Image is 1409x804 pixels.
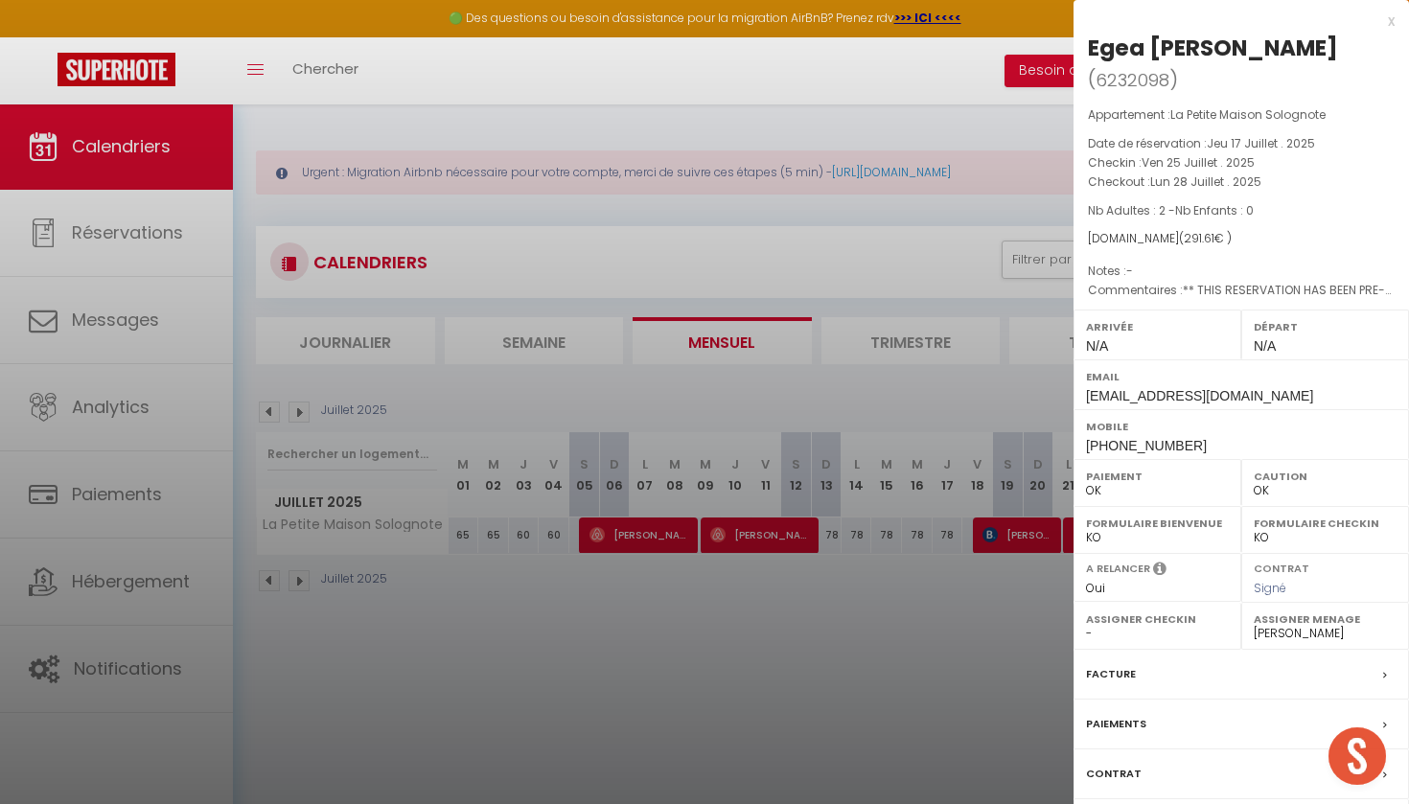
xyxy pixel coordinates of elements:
[1086,609,1229,629] label: Assigner Checkin
[1086,388,1313,403] span: [EMAIL_ADDRESS][DOMAIN_NAME]
[1086,367,1397,386] label: Email
[1088,202,1254,218] span: Nb Adultes : 2 -
[1086,338,1108,354] span: N/A
[1088,262,1395,281] p: Notes :
[1074,10,1395,33] div: x
[1086,561,1150,577] label: A relancer
[1086,317,1229,336] label: Arrivée
[1254,561,1309,573] label: Contrat
[1179,230,1232,246] span: ( € )
[1328,727,1386,785] div: Ouvrir le chat
[1088,33,1338,63] div: Egea [PERSON_NAME]
[1254,338,1276,354] span: N/A
[1088,105,1395,125] p: Appartement :
[1088,172,1395,192] p: Checkout :
[1088,134,1395,153] p: Date de réservation :
[1088,281,1395,300] p: Commentaires :
[1086,664,1136,684] label: Facture
[1254,467,1397,486] label: Caution
[1175,202,1254,218] span: Nb Enfants : 0
[1150,173,1261,190] span: Lun 28 Juillet . 2025
[1086,467,1229,486] label: Paiement
[1207,135,1315,151] span: Jeu 17 Juillet . 2025
[1142,154,1255,171] span: Ven 25 Juillet . 2025
[1170,106,1326,123] span: La Petite Maison Solognote
[1254,580,1286,596] span: Signé
[1086,514,1229,533] label: Formulaire Bienvenue
[1126,263,1133,279] span: -
[1088,66,1178,93] span: ( )
[1184,230,1214,246] span: 291.61
[1096,68,1169,92] span: 6232098
[1254,514,1397,533] label: Formulaire Checkin
[1254,317,1397,336] label: Départ
[1088,153,1395,172] p: Checkin :
[1086,764,1142,784] label: Contrat
[1086,714,1146,734] label: Paiements
[1153,561,1166,582] i: Sélectionner OUI si vous souhaiter envoyer les séquences de messages post-checkout
[1254,609,1397,629] label: Assigner Menage
[1086,438,1207,453] span: [PHONE_NUMBER]
[1088,230,1395,248] div: [DOMAIN_NAME]
[1086,417,1397,436] label: Mobile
